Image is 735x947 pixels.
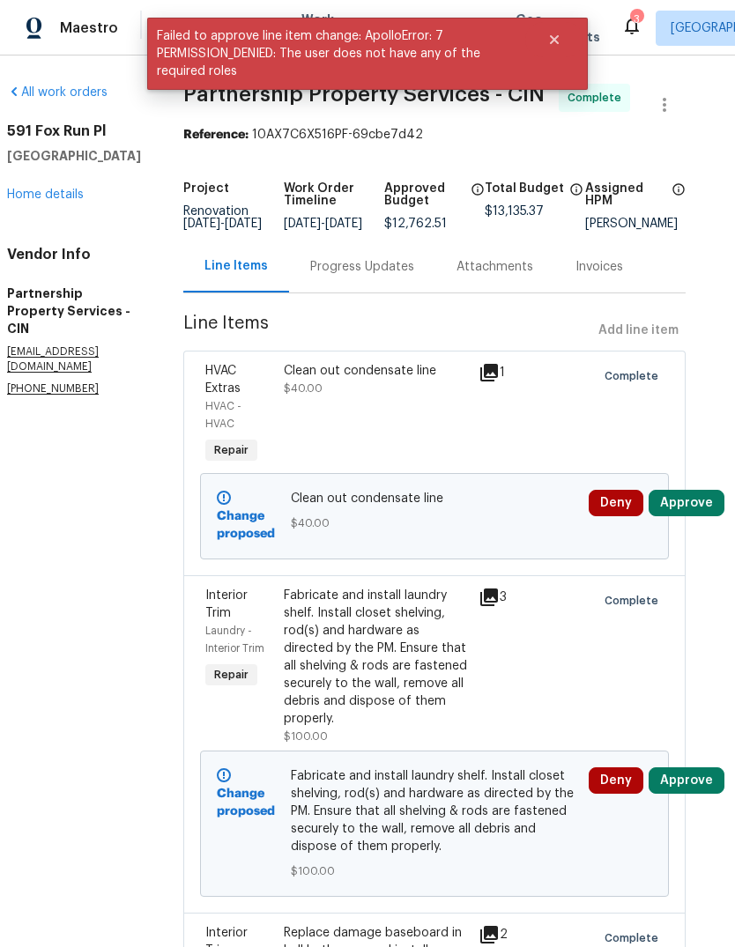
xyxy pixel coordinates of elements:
[284,362,469,380] div: Clean out condensate line
[568,89,628,107] span: Complete
[183,126,686,144] div: 10AX7C6X516PF-69cbe7d42
[284,587,469,728] div: Fabricate and install laundry shelf. Install closet shelving, rod(s) and hardware as directed by ...
[284,218,321,230] span: [DATE]
[479,362,507,383] div: 1
[183,205,262,230] span: Renovation
[183,218,220,230] span: [DATE]
[205,401,241,429] span: HVAC - HVAC
[589,490,643,516] button: Deny
[7,246,141,263] h4: Vendor Info
[207,666,256,684] span: Repair
[471,182,485,218] span: The total cost of line items that have been approved by both Opendoor and the Trade Partner. This...
[7,285,141,337] h5: Partnership Property Services - CIN
[183,129,249,141] b: Reference:
[183,314,591,347] span: Line Items
[310,258,414,276] div: Progress Updates
[284,731,328,742] span: $100.00
[217,788,275,818] b: Change proposed
[147,18,525,90] span: Failed to approve line item change: ApolloError: 7 PERMISSION_DENIED: The user does not have any ...
[183,84,545,105] span: Partnership Property Services - CIN
[649,767,724,794] button: Approve
[605,592,665,610] span: Complete
[605,367,665,385] span: Complete
[7,147,141,165] h5: [GEOGRAPHIC_DATA]
[672,182,686,218] span: The hpm assigned to this work order.
[569,182,583,205] span: The total cost of line items that have been proposed by Opendoor. This sum includes line items th...
[205,589,248,619] span: Interior Trim
[384,218,447,230] span: $12,762.51
[7,122,141,140] h2: 591 Fox Run Pl
[575,258,623,276] div: Invoices
[183,182,229,195] h5: Project
[284,182,384,207] h5: Work Order Timeline
[291,514,577,532] span: $40.00
[204,257,268,275] div: Line Items
[585,218,686,230] div: [PERSON_NAME]
[605,929,665,947] span: Complete
[207,441,256,459] span: Repair
[485,205,544,218] span: $13,135.37
[7,346,99,373] chrome_annotation: [EMAIL_ADDRESS][DOMAIN_NAME]
[7,383,99,395] chrome_annotation: [PHONE_NUMBER]
[205,625,264,654] span: Laundry - Interior Trim
[525,22,583,57] button: Close
[479,587,507,608] div: 3
[291,862,577,880] span: $100.00
[457,258,533,276] div: Attachments
[225,218,262,230] span: [DATE]
[7,86,108,99] a: All work orders
[585,182,666,207] h5: Assigned HPM
[485,182,564,195] h5: Total Budget
[284,218,362,230] span: -
[516,11,600,46] span: Geo Assignments
[284,383,323,394] span: $40.00
[384,182,465,207] h5: Approved Budget
[301,11,346,46] span: Work Orders
[60,19,118,37] span: Maestro
[479,924,507,945] div: 2
[325,218,362,230] span: [DATE]
[291,767,577,855] span: Fabricate and install laundry shelf. Install closet shelving, rod(s) and hardware as directed by ...
[183,218,262,230] span: -
[291,490,577,507] span: Clean out condensate line
[589,767,643,794] button: Deny
[649,490,724,516] button: Approve
[630,11,642,28] div: 3
[205,365,241,395] span: HVAC Extras
[217,510,275,540] b: Change proposed
[7,189,84,201] a: Home details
